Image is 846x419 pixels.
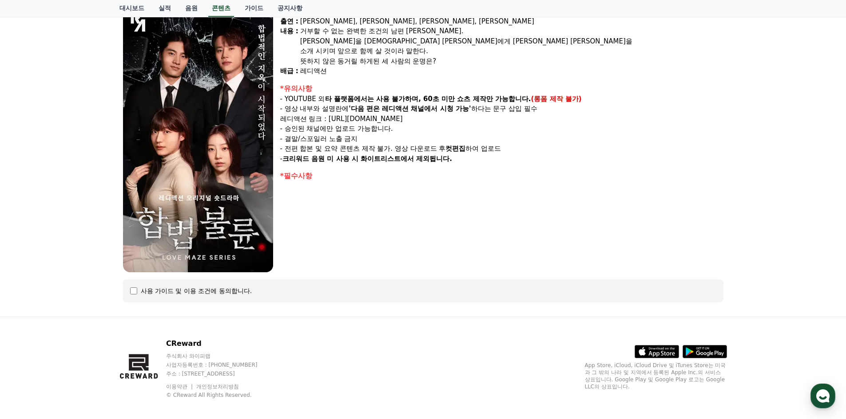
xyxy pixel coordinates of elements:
[166,361,274,368] p: 사업자등록번호 : [PHONE_NUMBER]
[300,46,723,56] div: 소개 시키며 앞으로 함께 살 것이라 말한다.
[137,294,148,302] span: 설정
[166,392,274,399] p: © CReward All Rights Reserved.
[3,281,59,303] a: 홈
[300,56,723,67] div: 뜻하지 않은 동거릴 하게된 세 사람의 운명은?
[280,94,723,104] p: - YOUTUBE 외
[300,16,723,27] div: [PERSON_NAME], [PERSON_NAME], [PERSON_NAME], [PERSON_NAME]
[282,155,452,163] strong: 크리워드 음원 미 사용 시 화이트리스트에서 제외됩니다.
[196,384,239,390] a: 개인정보처리방침
[280,83,723,94] div: *유의사항
[123,6,273,272] img: video
[81,295,92,302] span: 대화
[531,95,582,103] strong: (롱폼 제작 불가)
[166,352,274,360] p: 주식회사 와이피랩
[280,16,298,27] div: 출연 :
[280,104,723,114] p: - 영상 내부와 설명란에 하다는 문구 삽입 필수
[445,145,465,153] strong: 컷편집
[585,362,727,390] p: App Store, iCloud, iCloud Drive 및 iTunes Store는 미국과 그 밖의 나라 및 지역에서 등록된 Apple Inc.의 서비스 상표입니다. Goo...
[141,286,252,295] div: 사용 가이드 및 이용 조건에 동의합니다.
[123,6,153,36] img: logo
[59,281,115,303] a: 대화
[280,171,723,181] div: *필수사항
[300,26,723,36] div: 거부할 수 없는 완벽한 조건의 남편 [PERSON_NAME].
[166,338,274,349] p: CReward
[166,384,194,390] a: 이용약관
[349,105,471,113] strong: '다음 편은 레디액션 채널에서 시청 가능'
[280,154,723,164] p: -
[280,144,723,154] p: - 전편 합본 및 요약 콘텐츠 제작 불가. 영상 다운로드 후 하여 업로드
[280,26,298,66] div: 내용 :
[325,95,531,103] strong: 타 플랫폼에서는 사용 불가하며, 60초 미만 쇼츠 제작만 가능합니다.
[300,66,723,76] div: 레디액션
[300,36,723,47] div: [PERSON_NAME]을 [DEMOGRAPHIC_DATA] [PERSON_NAME]에게 [PERSON_NAME] [PERSON_NAME]을
[28,294,33,302] span: 홈
[166,370,274,377] p: 주소 : [STREET_ADDRESS]
[280,134,723,144] p: - 결말/스포일러 노출 금지
[115,281,171,303] a: 설정
[280,114,723,124] p: 레디액션 링크 : [URL][DOMAIN_NAME]
[280,124,723,134] p: - 승인된 채널에만 업로드 가능합니다.
[280,66,298,76] div: 배급 :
